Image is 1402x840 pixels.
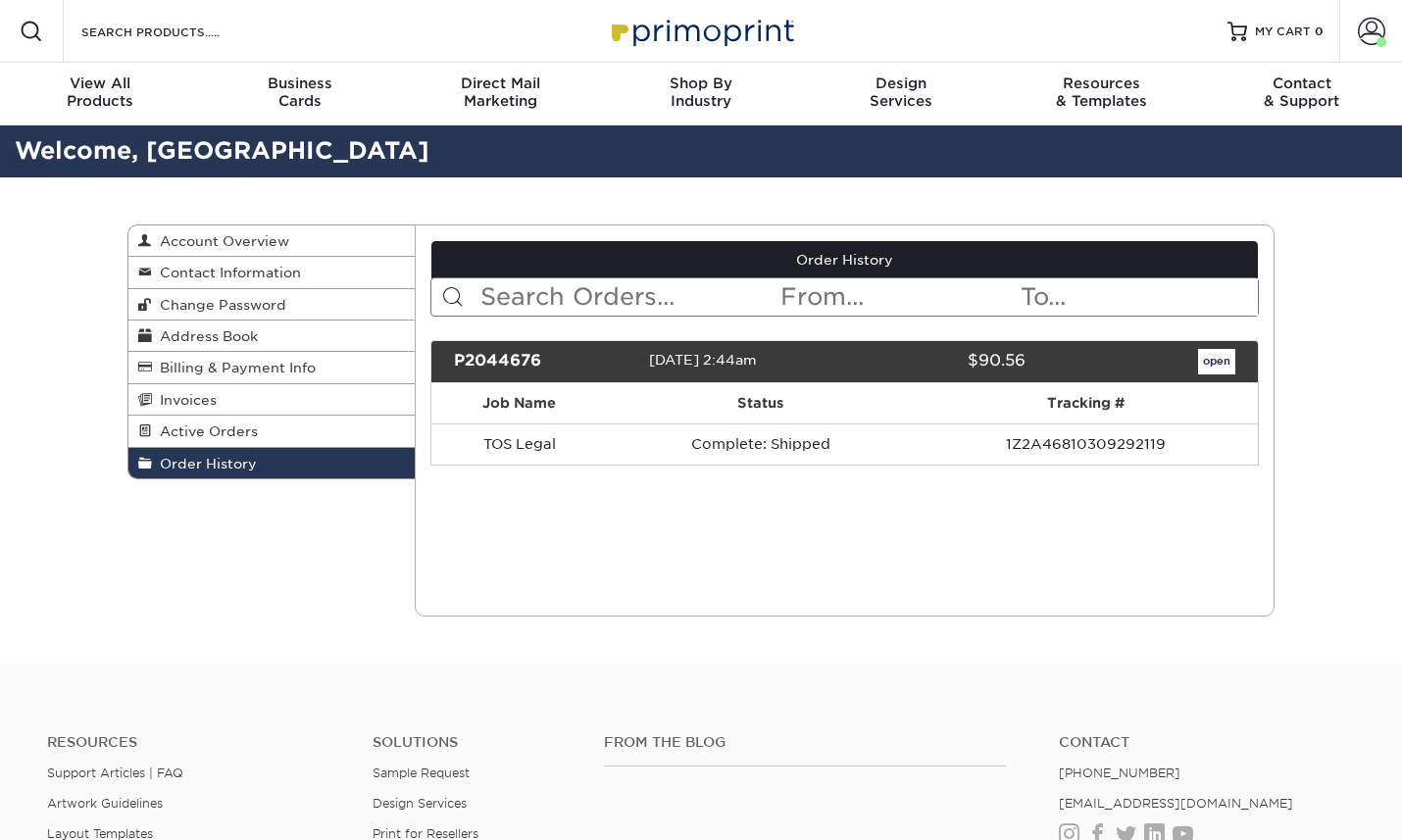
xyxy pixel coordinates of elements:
[128,257,415,288] a: Contact Information
[152,233,289,249] span: Account Overview
[128,384,415,416] a: Invoices
[152,297,286,313] span: Change Password
[431,241,1259,278] a: Order History
[128,416,415,447] a: Active Orders
[608,383,913,423] th: Status
[431,423,609,465] td: TOS Legal
[801,74,1001,110] div: Services
[601,74,801,92] span: Shop By
[79,20,271,43] input: SEARCH PRODUCTS.....
[778,278,1018,316] input: From...
[152,360,316,375] span: Billing & Payment Info
[1255,24,1311,40] span: MY CART
[152,392,217,408] span: Invoices
[373,796,467,811] a: Design Services
[601,63,801,125] a: Shop ByIndustry
[603,10,799,52] img: Primoprint
[439,349,649,374] div: P2044676
[47,796,163,811] a: Artwork Guidelines
[1202,63,1402,125] a: Contact& Support
[373,766,470,780] a: Sample Request
[1001,63,1201,125] a: Resources& Templates
[401,74,601,110] div: Marketing
[128,352,415,383] a: Billing & Payment Info
[1059,734,1355,751] a: Contact
[128,448,415,478] a: Order History
[1202,74,1402,92] span: Contact
[1202,74,1402,110] div: & Support
[152,456,257,471] span: Order History
[601,74,801,110] div: Industry
[200,74,400,110] div: Cards
[1019,278,1258,316] input: To...
[1059,766,1180,780] a: [PHONE_NUMBER]
[431,383,609,423] th: Job Name
[200,74,400,92] span: Business
[1001,74,1201,110] div: & Templates
[128,289,415,321] a: Change Password
[200,63,400,125] a: BusinessCards
[152,265,301,280] span: Contact Information
[604,734,1006,751] h4: From the Blog
[913,423,1258,465] td: 1Z2A46810309292119
[401,63,601,125] a: Direct MailMarketing
[47,766,183,780] a: Support Articles | FAQ
[801,74,1001,92] span: Design
[128,225,415,257] a: Account Overview
[152,423,258,439] span: Active Orders
[373,734,576,751] h4: Solutions
[152,328,258,344] span: Address Book
[1059,796,1293,811] a: [EMAIL_ADDRESS][DOMAIN_NAME]
[1315,25,1324,38] span: 0
[478,278,779,316] input: Search Orders...
[128,321,415,352] a: Address Book
[1198,349,1235,374] a: open
[1001,74,1201,92] span: Resources
[829,349,1039,374] div: $90.56
[47,734,343,751] h4: Resources
[649,352,757,368] span: [DATE] 2:44am
[401,74,601,92] span: Direct Mail
[608,423,913,465] td: Complete: Shipped
[913,383,1258,423] th: Tracking #
[801,63,1001,125] a: DesignServices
